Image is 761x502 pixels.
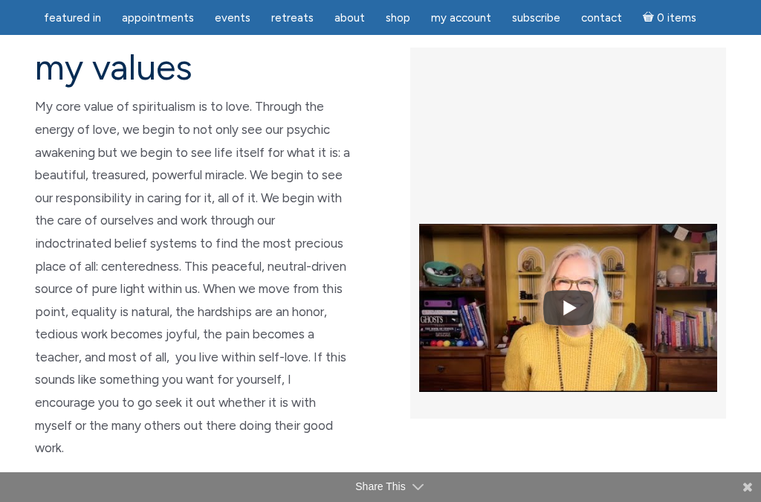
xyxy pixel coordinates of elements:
span: Subscribe [512,11,560,25]
span: featured in [44,11,101,25]
span: Events [215,11,250,25]
span: Appointments [122,11,194,25]
a: Retreats [262,4,323,33]
a: Cart0 items [634,2,705,33]
a: Contact [572,4,631,33]
a: About [326,4,374,33]
span: Contact [581,11,622,25]
a: Events [206,4,259,33]
a: featured in [35,4,110,33]
img: YouTube video [419,196,717,419]
a: Appointments [113,4,203,33]
span: Retreats [271,11,314,25]
i: Cart [643,11,657,25]
span: About [334,11,365,25]
span: Shop [386,11,410,25]
a: Shop [377,4,419,33]
a: My Account [422,4,500,33]
span: My Account [431,11,491,25]
h2: my values [35,48,351,87]
p: My core value of spiritualism is to love. Through the energy of love, we begin to not only see ou... [35,95,351,460]
a: Subscribe [503,4,569,33]
span: 0 items [657,13,696,24]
